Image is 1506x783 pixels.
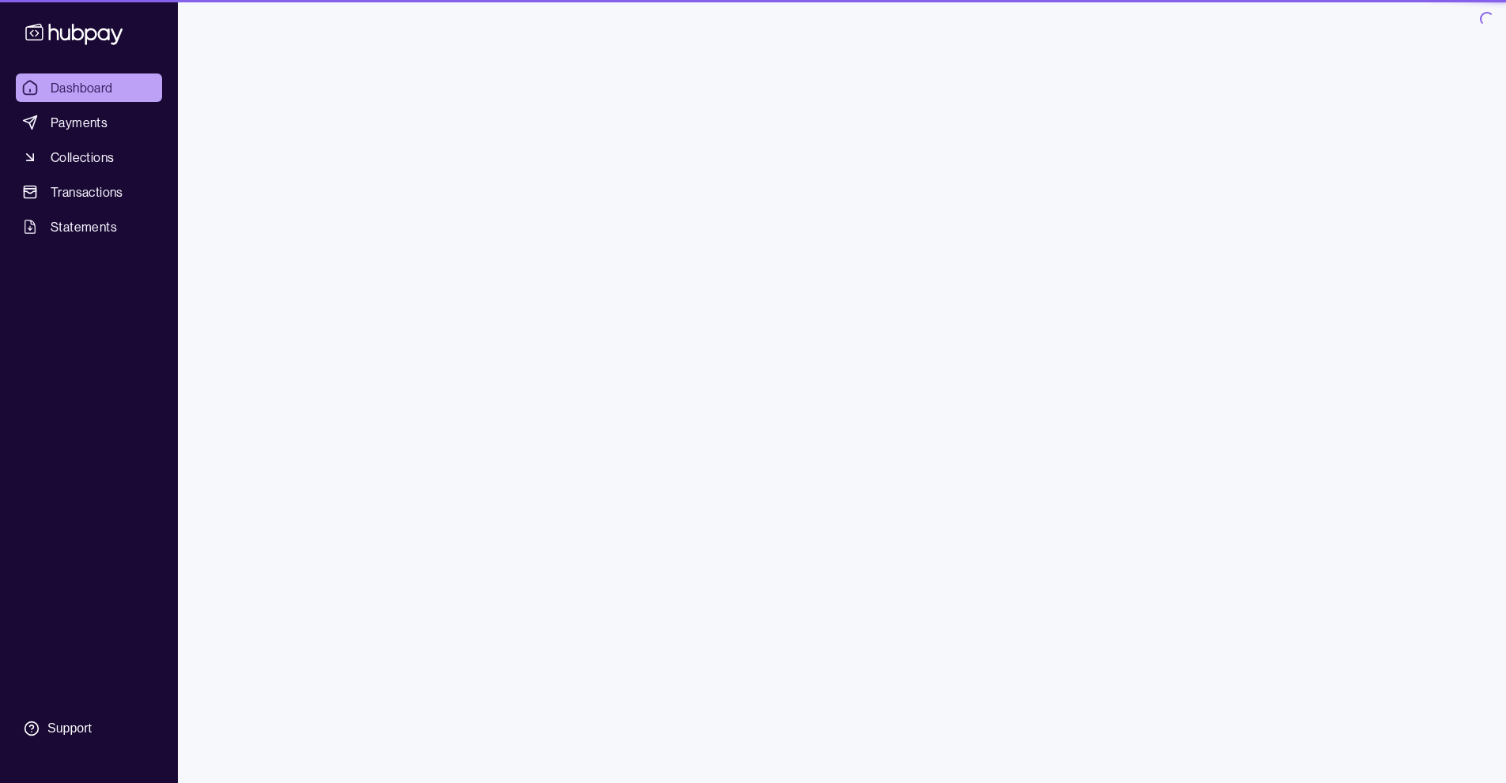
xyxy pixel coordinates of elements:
span: Payments [51,113,108,132]
span: Transactions [51,183,123,201]
div: Support [47,720,92,737]
a: Payments [16,108,162,137]
a: Collections [16,143,162,171]
a: Dashboard [16,73,162,102]
a: Support [16,712,162,745]
span: Statements [51,217,117,236]
a: Transactions [16,178,162,206]
span: Dashboard [51,78,113,97]
span: Collections [51,148,114,167]
a: Statements [16,213,162,241]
